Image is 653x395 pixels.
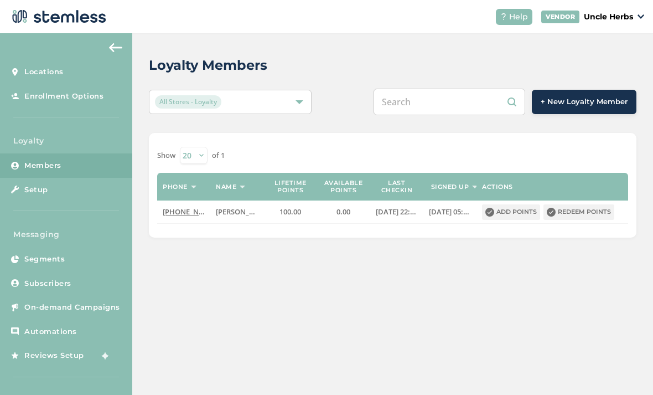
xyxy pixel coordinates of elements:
[163,183,188,191] label: Phone
[323,179,365,194] label: Available points
[24,66,64,78] span: Locations
[240,186,245,188] img: icon-sort-1e1d7615.svg
[92,345,115,367] img: glitter-stars-b7820f95.gif
[472,186,478,188] img: icon-sort-1e1d7615.svg
[269,179,311,194] label: Lifetime points
[163,207,226,217] span: [PHONE_NUMBER]
[429,207,481,217] span: [DATE] 05:57:49
[212,150,225,161] label: of 1
[216,183,236,191] label: Name
[543,204,614,220] button: Redeem points
[376,179,418,194] label: Last checkin
[24,184,48,196] span: Setup
[482,204,540,220] button: Add points
[9,6,106,28] img: logo-dark-0685b13c.svg
[336,207,350,217] span: 0.00
[24,160,61,171] span: Members
[24,326,77,337] span: Automations
[431,183,469,191] label: Signed up
[476,173,628,201] th: Actions
[269,207,311,217] label: 100.00
[191,186,196,188] img: icon-sort-1e1d7615.svg
[24,350,84,361] span: Reviews Setup
[163,207,205,217] label: (907) 248-2430
[149,55,267,75] h2: Loyalty Members
[157,150,175,161] label: Show
[24,254,65,265] span: Segments
[155,95,221,109] span: All Stores - Loyalty
[500,13,507,20] img: icon-help-white-03924b79.svg
[638,14,644,19] img: icon_down-arrow-small-66adaf34.svg
[24,91,103,102] span: Enrollment Options
[509,11,528,23] span: Help
[216,207,272,217] span: [PERSON_NAME]
[24,278,71,289] span: Subscribers
[532,90,636,114] button: + New Loyalty Member
[323,207,365,217] label: 0.00
[541,96,628,107] span: + New Loyalty Member
[541,11,579,23] div: VENDOR
[109,43,122,52] img: icon-arrow-back-accent-c549486e.svg
[429,207,471,217] label: 2024-05-31 05:57:49
[376,207,418,217] label: 2025-06-24 22:11:27
[24,302,120,313] span: On-demand Campaigns
[584,11,633,23] p: Uncle Herbs
[216,207,258,217] label: Mark B
[374,89,525,115] input: Search
[376,207,428,217] span: [DATE] 22:11:27
[279,207,301,217] span: 100.00
[598,342,653,395] iframe: Chat Widget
